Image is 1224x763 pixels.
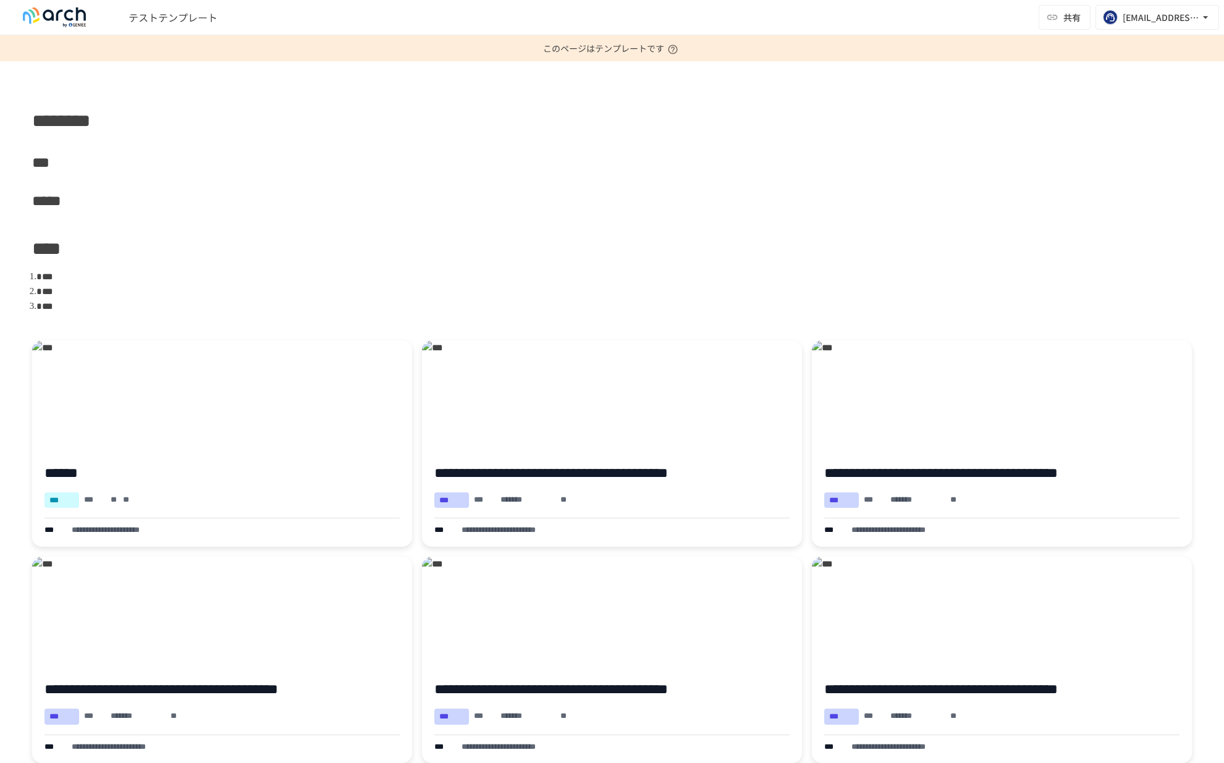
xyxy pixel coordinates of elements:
[15,7,94,27] img: logo-default@2x-9cf2c760.svg
[129,10,217,25] span: テストテンプレート
[1095,5,1219,30] button: [EMAIL_ADDRESS][DOMAIN_NAME]
[1123,10,1199,25] div: [EMAIL_ADDRESS][DOMAIN_NAME]
[543,35,682,61] p: このページはテンプレートです
[1063,11,1081,24] span: 共有
[1039,5,1091,30] button: 共有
